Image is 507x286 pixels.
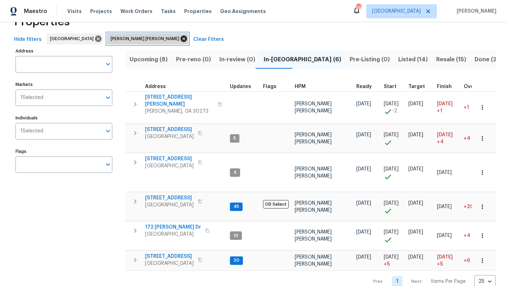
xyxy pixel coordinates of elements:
[384,167,399,172] span: [DATE]
[464,105,469,110] span: +1
[295,201,332,213] span: [PERSON_NAME] [PERSON_NAME]
[24,8,47,15] span: Maestro
[434,91,461,124] td: Scheduled to finish 1 day(s) late
[103,126,113,136] button: Open
[219,55,255,64] span: In-review (0)
[111,35,182,42] span: [PERSON_NAME] [PERSON_NAME]
[464,233,470,238] span: +4
[14,35,42,44] span: Hide filters
[103,59,113,69] button: Open
[372,8,421,15] span: [GEOGRAPHIC_DATA]
[356,84,372,89] span: Ready
[356,4,361,11] div: 96
[436,55,466,64] span: Resale (15)
[461,124,491,153] td: 4 day(s) past target finish date
[263,84,276,89] span: Flags
[384,84,403,89] div: Actual renovation start date
[408,255,423,260] span: [DATE]
[231,257,242,263] span: 20
[145,231,201,238] span: [GEOGRAPHIC_DATA]
[381,153,406,192] td: Project started on time
[295,167,332,179] span: [PERSON_NAME] [PERSON_NAME]
[15,149,112,154] label: Flags
[176,55,211,64] span: Pre-reno (0)
[90,8,112,15] span: Projects
[464,84,488,89] div: Days past target finish date
[356,167,371,172] span: [DATE]
[437,107,442,114] span: +1
[231,135,239,141] span: 5
[145,108,214,115] span: [PERSON_NAME], GA 30273
[15,49,112,53] label: Address
[130,55,168,64] span: Upcoming (8)
[356,201,371,206] span: [DATE]
[461,192,491,221] td: 20 day(s) past target finish date
[46,33,103,44] div: [GEOGRAPHIC_DATA]
[392,107,397,114] span: -2
[145,94,214,108] span: [STREET_ADDRESS][PERSON_NAME]
[431,278,466,285] p: Items Per Page
[437,84,458,89] div: Projected renovation finish date
[408,167,423,172] span: [DATE]
[145,133,194,140] span: [GEOGRAPHIC_DATA]
[381,91,406,124] td: Project started 2 days early
[295,101,332,113] span: [PERSON_NAME] [PERSON_NAME]
[437,138,444,145] span: +4
[190,33,227,46] button: Clear Filters
[464,136,470,141] span: +4
[103,160,113,169] button: Open
[120,8,152,15] span: Work Orders
[50,35,96,42] span: [GEOGRAPHIC_DATA]
[295,255,332,267] span: [PERSON_NAME] [PERSON_NAME]
[145,84,166,89] span: Address
[408,230,423,235] span: [DATE]
[437,132,453,137] span: [DATE]
[464,258,470,263] span: +6
[384,132,399,137] span: [DATE]
[454,8,496,15] span: [PERSON_NAME]
[461,250,491,271] td: 6 day(s) past target finish date
[437,233,452,238] span: [DATE]
[184,8,212,15] span: Properties
[437,101,453,106] span: [DATE]
[220,8,266,15] span: Geo Assignments
[145,260,194,267] span: [GEOGRAPHIC_DATA]
[437,261,443,268] span: +5
[384,255,399,260] span: [DATE]
[461,91,491,124] td: 1 day(s) past target finish date
[408,101,423,106] span: [DATE]
[437,204,452,209] span: [DATE]
[356,255,371,260] span: [DATE]
[437,84,452,89] span: Finish
[14,18,70,25] span: Properties
[381,192,406,221] td: Project started on time
[437,255,453,260] span: [DATE]
[145,162,194,169] span: [GEOGRAPHIC_DATA]
[107,33,188,44] div: [PERSON_NAME] [PERSON_NAME]
[408,84,425,89] span: Target
[103,93,113,102] button: Open
[408,201,423,206] span: [DATE]
[475,55,506,64] span: Done (243)
[350,55,390,64] span: Pre-Listing (0)
[15,82,112,87] label: Markets
[434,124,461,153] td: Scheduled to finish 4 day(s) late
[145,201,194,209] span: [GEOGRAPHIC_DATA]
[145,126,194,133] span: [STREET_ADDRESS]
[437,170,452,175] span: [DATE]
[11,33,44,46] button: Hide filters
[398,55,428,64] span: Listed (14)
[145,224,201,231] span: 172 [PERSON_NAME] Dr
[15,116,112,120] label: Individuals
[434,250,461,271] td: Scheduled to finish 5 day(s) late
[464,204,474,209] span: +20
[461,222,491,250] td: 4 day(s) past target finish date
[356,132,371,137] span: [DATE]
[295,230,332,242] span: [PERSON_NAME] [PERSON_NAME]
[145,194,194,201] span: [STREET_ADDRESS]
[356,230,371,235] span: [DATE]
[384,230,399,235] span: [DATE]
[231,233,241,239] span: 10
[464,84,482,89] span: Overall
[231,169,239,175] span: 4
